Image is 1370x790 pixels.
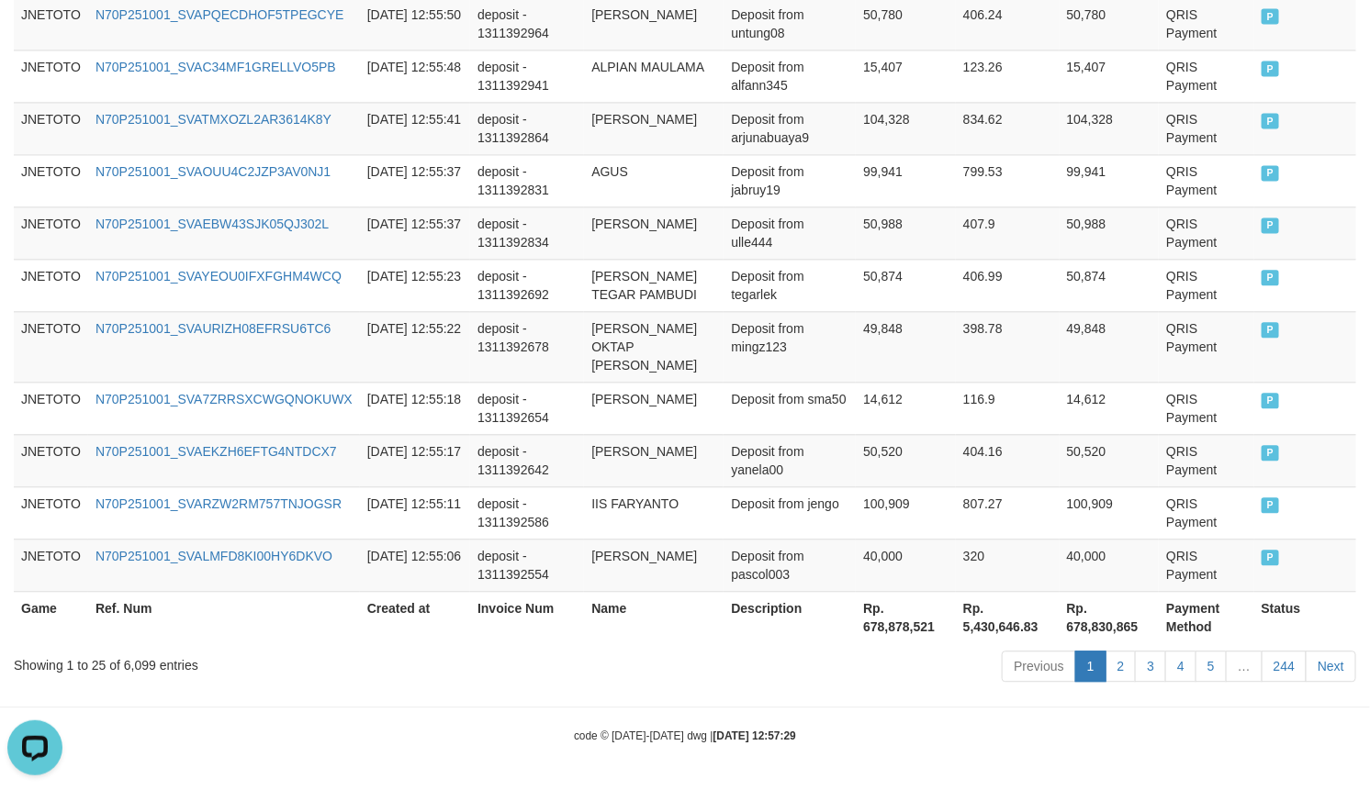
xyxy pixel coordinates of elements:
a: … [1226,651,1263,682]
td: 104,328 [856,102,956,154]
th: Status [1254,591,1356,643]
td: JNETOTO [14,539,88,591]
div: Showing 1 to 25 of 6,099 entries [14,649,557,674]
td: Deposit from pascol003 [724,539,856,591]
td: [PERSON_NAME] [584,206,724,259]
td: 50,988 [1060,206,1160,259]
td: 40,000 [1060,539,1160,591]
td: QRIS Payment [1159,311,1253,382]
td: QRIS Payment [1159,382,1253,434]
span: PAID [1262,8,1280,24]
td: 834.62 [956,102,1060,154]
td: Deposit from jabruy19 [724,154,856,206]
a: Next [1306,651,1356,682]
td: deposit - 1311392678 [470,311,584,382]
th: Rp. 5,430,646.83 [956,591,1060,643]
a: 4 [1165,651,1196,682]
td: 116.9 [956,382,1060,434]
td: JNETOTO [14,206,88,259]
td: deposit - 1311392586 [470,486,584,539]
td: [PERSON_NAME] [584,434,724,486]
th: Invoice Num [470,591,584,643]
span: PAID [1262,393,1280,408]
td: [DATE] 12:55:37 [360,206,470,259]
strong: [DATE] 12:57:29 [713,729,796,742]
td: JNETOTO [14,50,88,102]
td: 406.99 [956,259,1060,311]
span: PAID [1262,322,1280,338]
td: [DATE] 12:55:06 [360,539,470,591]
td: 14,612 [1060,382,1160,434]
td: 15,407 [1060,50,1160,102]
td: IIS FARYANTO [584,486,724,539]
td: QRIS Payment [1159,154,1253,206]
a: Previous [1002,651,1075,682]
td: 123.26 [956,50,1060,102]
td: 99,941 [1060,154,1160,206]
td: [DATE] 12:55:23 [360,259,470,311]
td: 100,909 [856,486,956,539]
td: Deposit from arjunabuaya9 [724,102,856,154]
a: N70P251001_SVALMFD8KI00HY6DKVO [95,549,332,563]
a: N70P251001_SVAEKZH6EFTG4NTDCX7 [95,444,337,459]
span: PAID [1262,270,1280,285]
td: JNETOTO [14,102,88,154]
th: Name [584,591,724,643]
td: deposit - 1311392692 [470,259,584,311]
td: QRIS Payment [1159,486,1253,539]
a: 1 [1075,651,1106,682]
td: 99,941 [856,154,956,206]
td: Deposit from jengo [724,486,856,539]
td: Deposit from yanela00 [724,434,856,486]
small: code © [DATE]-[DATE] dwg | [574,729,796,742]
a: N70P251001_SVATMXOZL2AR3614K8Y [95,112,331,127]
span: PAID [1262,113,1280,128]
td: QRIS Payment [1159,539,1253,591]
td: 407.9 [956,206,1060,259]
td: [PERSON_NAME] [584,539,724,591]
a: N70P251001_SVA7ZRRSXCWGQNOKUWX [95,392,353,406]
td: 15,407 [856,50,956,102]
td: [PERSON_NAME] [584,102,724,154]
a: N70P251001_SVARZW2RM757TNJOGSR [95,496,342,511]
td: deposit - 1311392834 [470,206,584,259]
a: N70P251001_SVAYEOU0IFXFGHM4WCQ [95,269,342,284]
td: JNETOTO [14,382,88,434]
th: Created at [360,591,470,643]
td: deposit - 1311392864 [470,102,584,154]
td: JNETOTO [14,486,88,539]
span: PAID [1262,217,1280,233]
td: 14,612 [856,382,956,434]
th: Payment Method [1159,591,1253,643]
td: [DATE] 12:55:41 [360,102,470,154]
a: 244 [1262,651,1307,682]
td: Deposit from mingz123 [724,311,856,382]
td: QRIS Payment [1159,102,1253,154]
a: N70P251001_SVAEBW43SJK05QJ302L [95,217,329,231]
td: [DATE] 12:55:48 [360,50,470,102]
a: N70P251001_SVAPQECDHOF5TPEGCYE [95,7,344,22]
td: [DATE] 12:55:17 [360,434,470,486]
th: Game [14,591,88,643]
th: Rp. 678,830,865 [1060,591,1160,643]
td: [DATE] 12:55:22 [360,311,470,382]
td: 104,328 [1060,102,1160,154]
span: PAID [1262,445,1280,461]
td: [DATE] 12:55:18 [360,382,470,434]
span: PAID [1262,165,1280,181]
td: 807.27 [956,486,1060,539]
td: [DATE] 12:55:37 [360,154,470,206]
td: Deposit from alfann345 [724,50,856,102]
td: 50,520 [856,434,956,486]
th: Description [724,591,856,643]
td: 404.16 [956,434,1060,486]
td: Deposit from tegarlek [724,259,856,311]
td: 100,909 [1060,486,1160,539]
td: ALPIAN MAULAMA [584,50,724,102]
a: 2 [1106,651,1137,682]
td: JNETOTO [14,154,88,206]
td: deposit - 1311392554 [470,539,584,591]
th: Ref. Num [88,591,360,643]
td: 50,874 [1060,259,1160,311]
span: PAID [1262,497,1280,513]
